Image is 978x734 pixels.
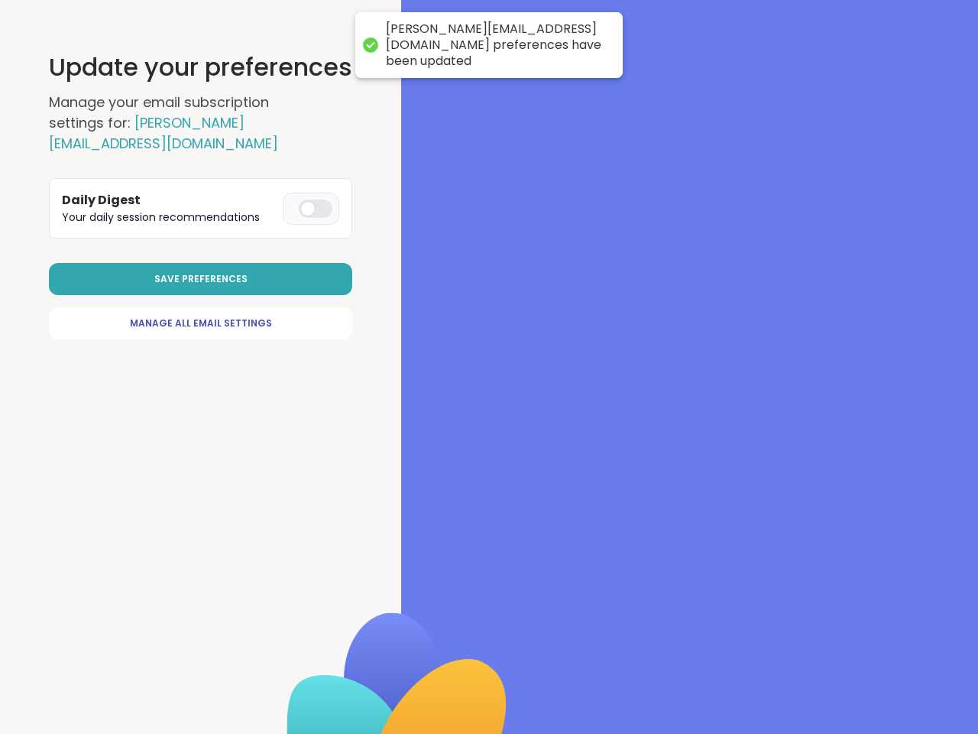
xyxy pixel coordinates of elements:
span: Save Preferences [154,272,248,286]
p: Your daily session recommendations [62,209,277,226]
span: Manage All Email Settings [130,317,272,330]
span: [PERSON_NAME][EMAIL_ADDRESS][DOMAIN_NAME] [49,113,278,153]
h3: Daily Digest [62,191,277,209]
button: Save Preferences [49,263,352,295]
a: Manage All Email Settings [49,307,352,339]
h1: Update your preferences [49,49,352,86]
h2: Manage your email subscription settings for: [49,92,324,154]
div: [PERSON_NAME][EMAIL_ADDRESS][DOMAIN_NAME] preferences have been updated [386,21,607,69]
